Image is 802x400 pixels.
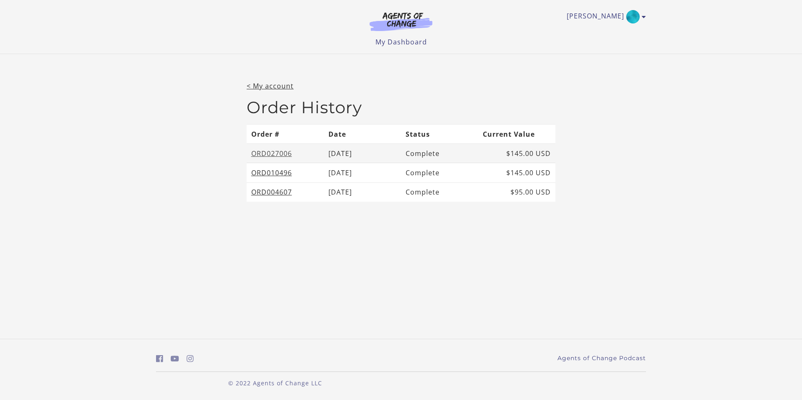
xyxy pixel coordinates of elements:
i: https://www.youtube.com/c/AgentsofChangeTestPrepbyMeaganMitchell (Open in a new window) [171,355,179,363]
a: < My account [247,81,294,91]
a: https://www.instagram.com/agentsofchangeprep/ (Open in a new window) [187,353,194,365]
td: Complete [401,144,478,163]
td: [DATE] [324,144,401,163]
td: $145.00 USD [478,163,555,182]
p: © 2022 Agents of Change LLC [156,379,394,387]
i: https://www.instagram.com/agentsofchangeprep/ (Open in a new window) [187,355,194,363]
a: ORD004607 [251,187,292,197]
th: Current Value [478,124,555,143]
th: Status [401,124,478,143]
a: https://www.youtube.com/c/AgentsofChangeTestPrepbyMeaganMitchell (Open in a new window) [171,353,179,365]
img: Agents of Change Logo [361,12,441,31]
td: [DATE] [324,182,401,202]
td: [DATE] [324,163,401,182]
a: My Dashboard [375,37,427,47]
a: Toggle menu [567,10,642,23]
a: ORD027006 [251,149,292,158]
a: ORD010496 [251,168,292,177]
td: Complete [401,182,478,202]
td: $95.00 USD [478,182,555,202]
a: https://www.facebook.com/groups/aswbtestprep (Open in a new window) [156,353,163,365]
i: https://www.facebook.com/groups/aswbtestprep (Open in a new window) [156,355,163,363]
th: Date [324,124,401,143]
td: Complete [401,163,478,182]
a: Agents of Change Podcast [557,354,646,363]
td: $145.00 USD [478,144,555,163]
h2: Order History [247,98,555,117]
th: Order # [247,124,324,143]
